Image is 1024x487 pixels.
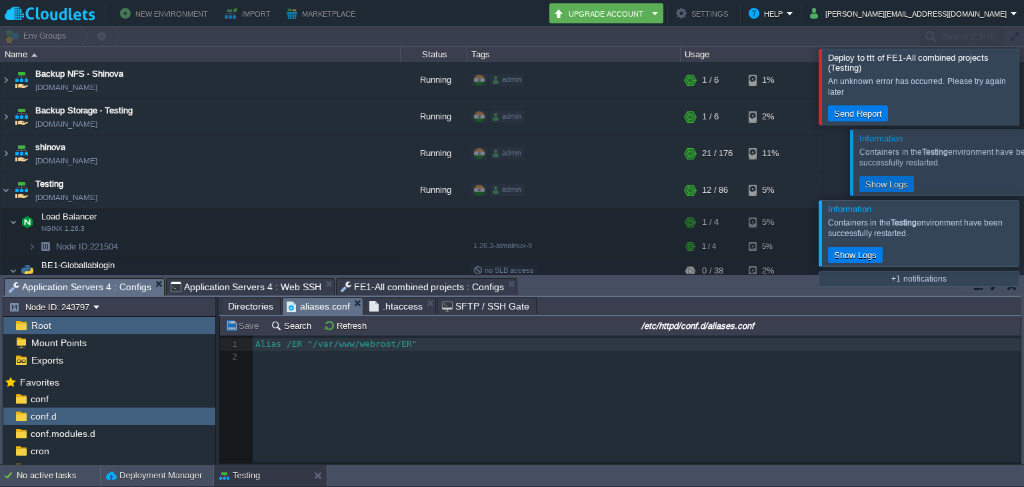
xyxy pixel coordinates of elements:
[40,260,117,270] a: BE1-GloballabloginApache Python [DATE]
[28,428,97,440] a: conf.modules.d
[490,184,524,196] div: admin
[749,236,792,257] div: 5%
[28,236,36,257] img: AMDAwAAAACH5BAEAAAAALAAAAAABAAEAAAICRAEAOw==
[35,191,97,204] a: [DOMAIN_NAME]
[553,5,648,21] button: Upgrade Account
[28,410,59,422] span: conf.d
[29,337,89,349] a: Mount Points
[749,62,792,98] div: 1%
[17,377,61,388] a: Favorites
[219,469,260,482] button: Testing
[35,177,63,191] a: Testing
[365,298,436,314] li: /var/www/webroot/ER/.htaccess
[702,236,716,257] div: 1 / 4
[702,172,728,208] div: 12 / 86
[401,172,467,208] div: Running
[35,117,97,131] span: [DOMAIN_NAME]
[401,62,467,98] div: Running
[18,258,37,284] img: AMDAwAAAACH5BAEAAAAALAAAAAABAAEAAAICRAEAOw==
[9,301,93,313] button: Node ID: 243797
[830,249,881,261] button: Show Logs
[35,154,97,167] a: [DOMAIN_NAME]
[749,258,792,284] div: 2%
[12,172,31,208] img: AMDAwAAAACH5BAEAAAAALAAAAAABAAEAAAICRAEAOw==
[749,99,792,135] div: 2%
[9,258,17,284] img: AMDAwAAAACH5BAEAAAAALAAAAAABAAEAAAICRAEAOw==
[676,5,732,21] button: Settings
[702,99,719,135] div: 1 / 6
[442,298,529,314] span: SFTP / SSH Gate
[282,298,363,314] li: /etc/httpd/conf.d/aliases.conf
[749,172,792,208] div: 5%
[828,53,989,73] span: Deploy to ttt of FE1-All combined projects (Testing)
[56,241,90,252] span: Node ID:
[28,445,51,457] a: cron
[12,135,31,171] img: AMDAwAAAACH5BAEAAAAALAAAAAABAAEAAAICRAEAOw==
[40,211,99,221] a: Load BalancerNGINX 1.26.3
[468,47,680,62] div: Tags
[5,5,95,22] img: Cloudlets
[891,218,917,227] b: Testing
[220,338,241,351] div: 1
[369,298,423,314] span: .htaccess
[681,47,822,62] div: Usage
[29,354,65,366] a: Exports
[17,465,100,486] div: No active tasks
[749,5,787,21] button: Help
[35,104,133,117] a: Backup Storage - Testing
[1,172,11,208] img: AMDAwAAAACH5BAEAAAAALAAAAAABAAEAAAICRAEAOw==
[473,266,534,274] span: no SLB access
[225,320,263,332] button: Save
[35,67,123,81] a: Backup NFS - Shinova
[28,462,58,474] a: hooks
[1,99,11,135] img: AMDAwAAAACH5BAEAAAAALAAAAAABAAEAAAICRAEAOw==
[120,5,212,21] button: New Environment
[828,204,871,214] span: Information
[810,5,1011,21] button: [PERSON_NAME][EMAIL_ADDRESS][DOMAIN_NAME]
[887,273,950,285] button: +1 notifications
[35,141,65,154] a: shinova
[401,47,467,62] div: Status
[922,147,948,157] b: Testing
[490,74,524,86] div: admin
[18,209,37,235] img: AMDAwAAAACH5BAEAAAAALAAAAAABAAEAAAICRAEAOw==
[28,393,51,405] a: conf
[473,241,532,250] span: 1.26.3-almalinux-9
[225,5,275,21] button: Import
[828,217,1015,239] div: Containers in the environment have been successfully restarted.
[106,469,202,482] button: Deployment Manager
[702,135,733,171] div: 21 / 176
[861,178,912,190] button: Show Logs
[287,5,359,21] button: Marketplace
[9,209,17,235] img: AMDAwAAAACH5BAEAAAAALAAAAAABAAEAAAICRAEAOw==
[830,107,886,119] button: Send Report
[12,99,31,135] img: AMDAwAAAACH5BAEAAAAALAAAAAABAAEAAAICRAEAOw==
[36,236,55,257] img: AMDAwAAAACH5BAEAAAAALAAAAAABAAEAAAICRAEAOw==
[29,320,53,332] span: Root
[401,135,467,171] div: Running
[490,111,524,123] div: admin
[859,133,903,143] span: Information
[749,209,792,235] div: 5%
[35,81,97,94] span: [DOMAIN_NAME]
[171,279,321,295] span: Application Servers 4 : Web SSH
[828,76,1015,97] div: An unknown error has occurred. Please try again later
[40,260,117,271] span: BE1-Globallablogin
[702,62,719,98] div: 1 / 6
[255,339,417,349] span: Alias /ER "/var/www/webroot/ER"
[12,62,31,98] img: AMDAwAAAACH5BAEAAAAALAAAAAABAAEAAAICRAEAOw==
[271,320,315,332] button: Search
[55,241,120,252] span: 221504
[287,298,350,315] span: aliases.conf
[401,99,467,135] div: Running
